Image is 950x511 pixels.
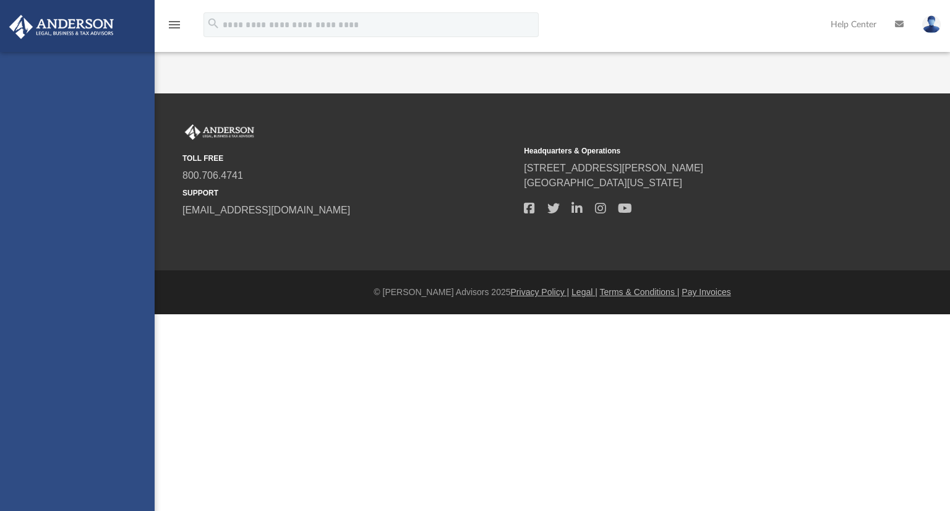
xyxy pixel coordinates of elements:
small: SUPPORT [182,187,515,199]
a: Privacy Policy | [511,287,570,297]
small: TOLL FREE [182,153,515,164]
small: Headquarters & Operations [524,145,857,157]
a: Terms & Conditions | [600,287,680,297]
a: 800.706.4741 [182,170,243,181]
a: [GEOGRAPHIC_DATA][US_STATE] [524,178,682,188]
a: Legal | [571,287,597,297]
i: menu [167,17,182,32]
div: © [PERSON_NAME] Advisors 2025 [155,286,950,299]
a: [STREET_ADDRESS][PERSON_NAME] [524,163,703,173]
a: [EMAIL_ADDRESS][DOMAIN_NAME] [182,205,350,215]
img: Anderson Advisors Platinum Portal [6,15,118,39]
a: menu [167,24,182,32]
i: search [207,17,220,30]
img: Anderson Advisors Platinum Portal [182,124,257,140]
img: User Pic [922,15,941,33]
a: Pay Invoices [682,287,730,297]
